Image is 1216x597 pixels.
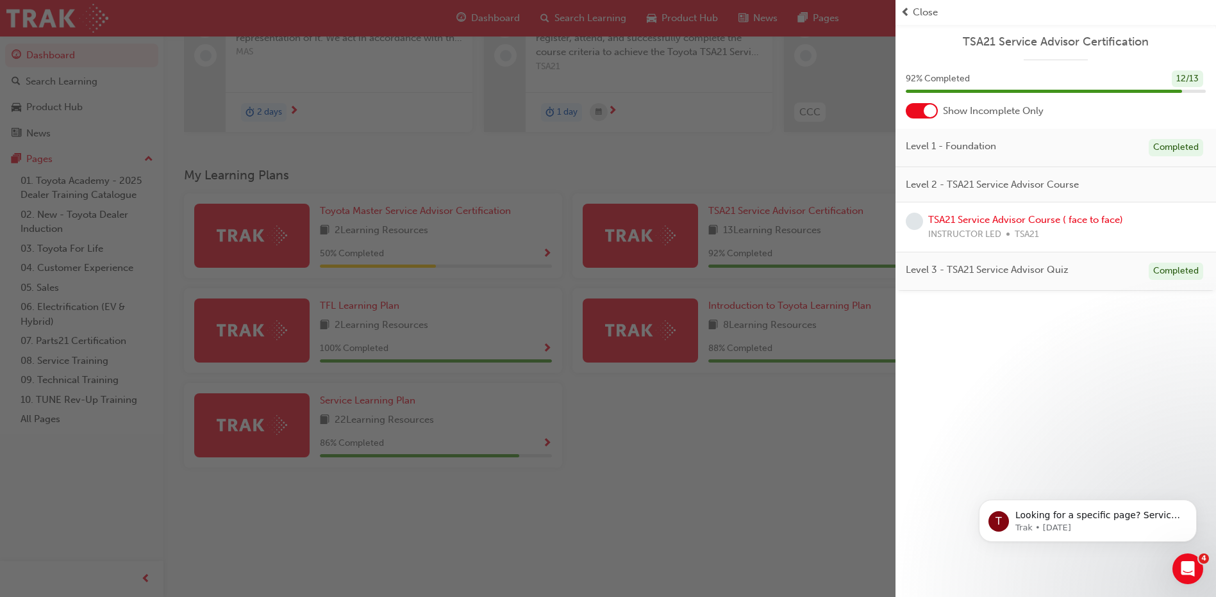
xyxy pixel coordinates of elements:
[1172,70,1203,88] div: 12 / 13
[943,104,1044,119] span: Show Incomplete Only
[1199,553,1209,564] span: 4
[1172,553,1203,584] iframe: Intercom live chat
[1149,263,1203,280] div: Completed
[1149,139,1203,156] div: Completed
[1015,227,1039,242] span: TSA21
[928,214,1123,225] a: TSA21 Service Advisor Course ( face to face)
[960,473,1216,562] iframe: Intercom notifications message
[906,139,996,154] span: Level 1 - Foundation
[906,35,1206,49] a: TSA21 Service Advisor Certification
[906,213,923,230] span: learningRecordVerb_NONE-icon
[928,227,1001,242] span: INSTRUCTOR LED
[901,5,1211,20] button: prev-iconClose
[906,72,970,86] span: 92 % Completed
[913,5,938,20] span: Close
[906,263,1069,277] span: Level 3 - TSA21 Service Advisor Quiz
[901,5,910,20] span: prev-icon
[906,177,1079,192] span: Level 2 - TSA21 Service Advisor Course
